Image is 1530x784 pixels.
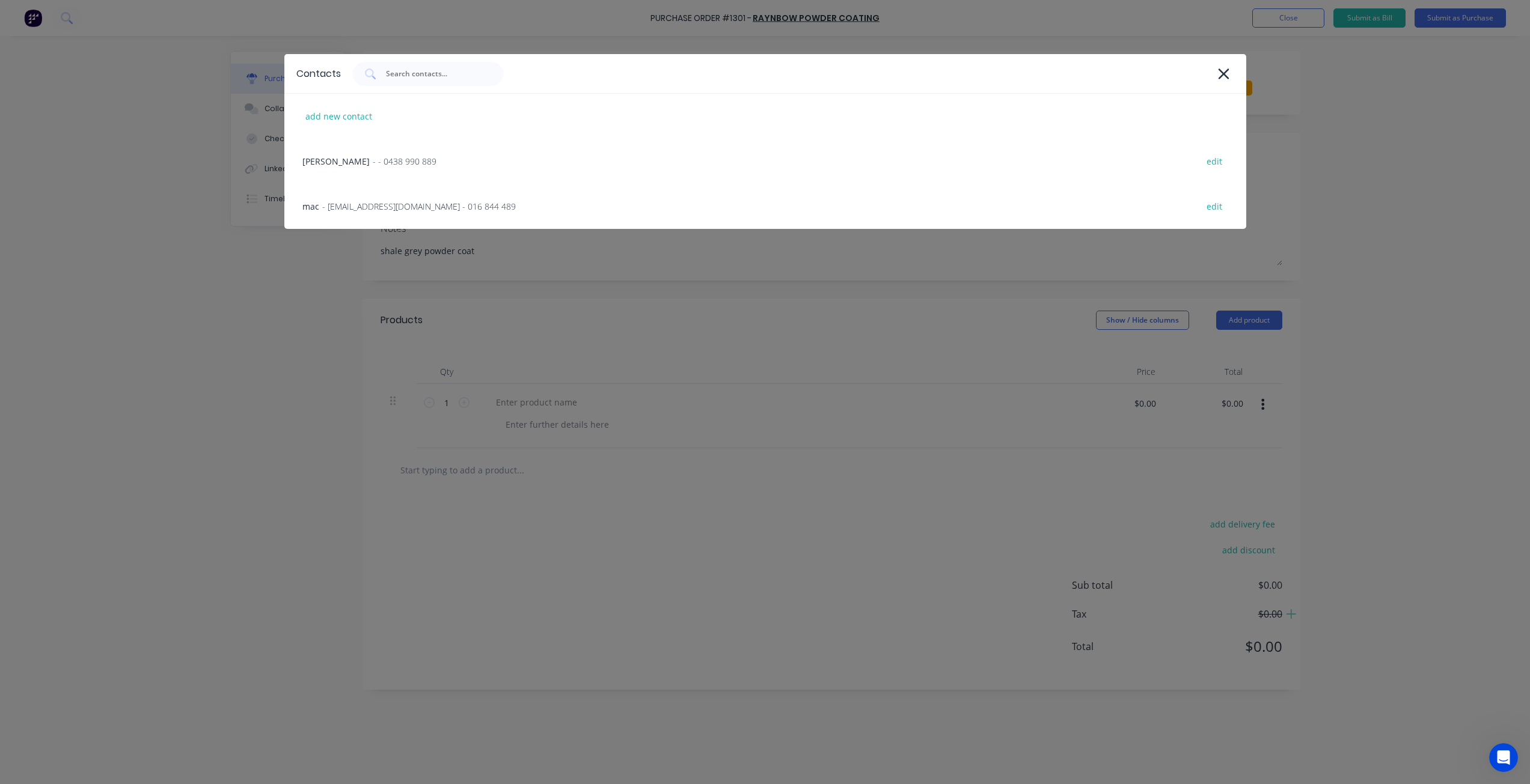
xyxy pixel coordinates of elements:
[284,139,1246,184] div: [PERSON_NAME]
[1489,743,1518,772] iframe: Intercom live chat
[296,67,341,81] div: Contacts
[1201,197,1228,216] div: edit
[1201,152,1228,171] div: edit
[373,155,436,168] span: - - 0438 990 889
[299,107,378,126] div: add new contact
[385,68,485,80] input: Search contacts...
[284,184,1246,229] div: mac
[322,200,516,213] span: - [EMAIL_ADDRESS][DOMAIN_NAME] - 016 844 489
